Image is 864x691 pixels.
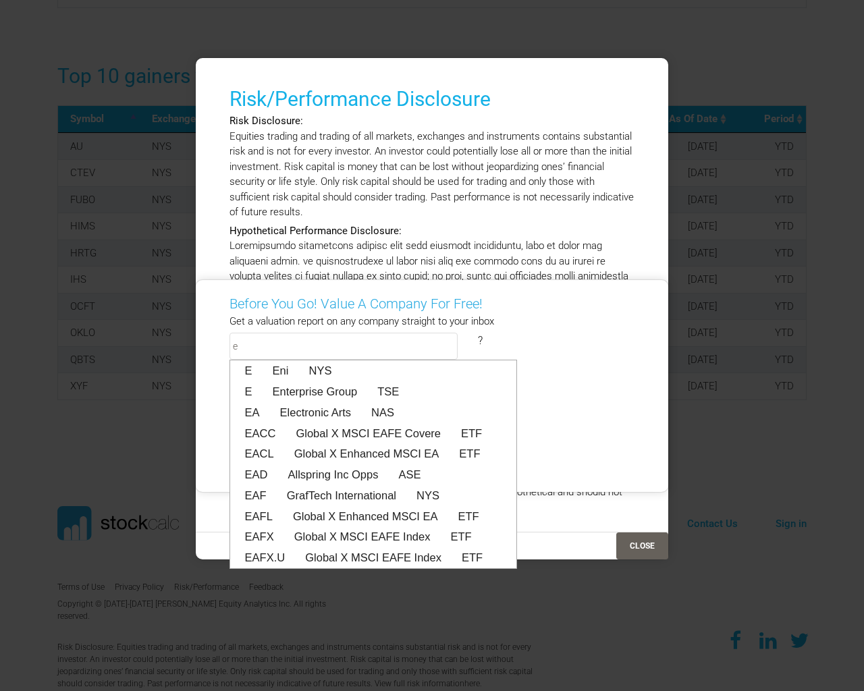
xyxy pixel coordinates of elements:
span: NAS [361,406,404,418]
span: Global X MSCI EAFE Index [295,551,452,563]
span: Electronic Arts [270,406,361,418]
span: Global X MSCI EAFE Index [284,530,441,543]
span: ETF [451,427,492,439]
span: EAFL [235,510,283,522]
span: Global X Enhanced MSCI EA [283,510,448,522]
span: ETF [452,551,493,563]
span: EAD [235,468,278,480]
input: COMPANY [230,333,458,360]
span: ASE [388,468,431,480]
span: NYS [298,364,342,377]
span: Global X Enhanced MSCI EA [284,447,450,460]
span: NYS [406,489,450,501]
p: Get a valuation report on any company straight to your inbox [230,314,634,329]
span: E [235,364,263,377]
span: Global X MSCI EAFE Covere [286,427,451,439]
span: TSE [367,385,409,397]
span: E [235,385,263,397]
span: EAFX [235,530,284,543]
h5: Before You Go! Value A Company For Free! [230,294,634,314]
span: EACL [235,447,284,460]
span: EACC [235,427,286,439]
span: Enterprise Group [263,385,368,397]
span: ? [478,334,483,347]
span: EAFX.U [235,551,296,563]
span: Allspring Inc Opps [278,468,389,480]
span: ETF [449,447,490,460]
span: Eni [263,364,299,377]
p: No thanks, I don't want my FREE valuation report. [219,462,645,476]
span: EAF [235,489,277,501]
span: ETF [448,510,489,522]
span: ETF [440,530,481,543]
span: EA [235,406,270,418]
span: GrafTech International [277,489,406,501]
